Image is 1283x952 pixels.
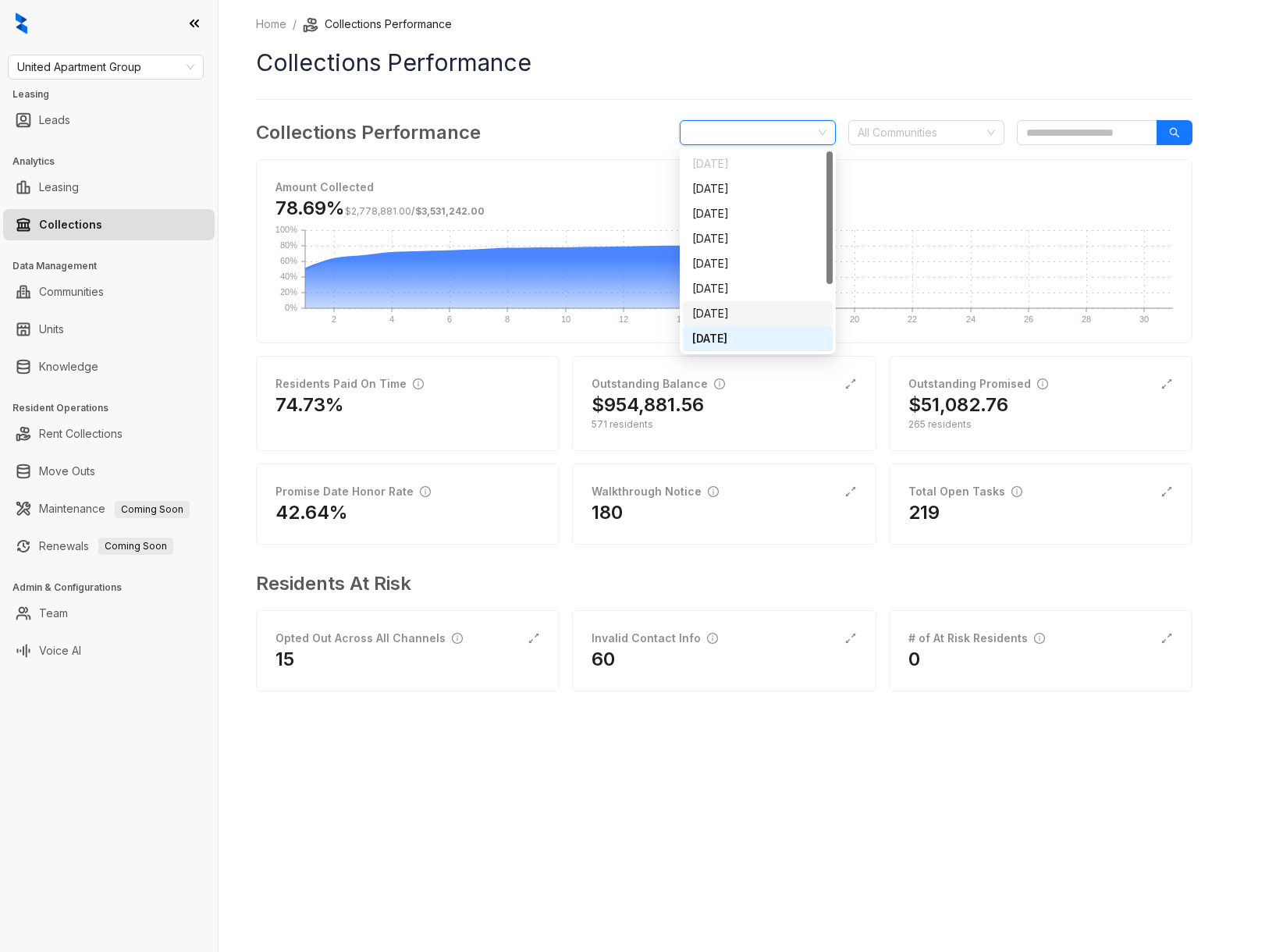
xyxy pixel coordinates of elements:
[1011,486,1022,497] span: info-circle
[908,630,1045,647] div: # of At Risk Residents
[683,226,833,251] div: April 2025
[692,280,823,297] div: [DATE]
[293,16,297,33] li: /
[1082,314,1091,324] text: 28
[256,45,1192,80] h1: Collections Performance
[692,155,823,172] div: [DATE]
[3,209,215,240] li: Collections
[12,581,218,595] h3: Admin & Configurations
[908,393,1008,417] h2: $51,082.76
[714,378,725,389] span: info-circle
[1037,378,1048,389] span: info-circle
[275,483,431,500] div: Promise Date Honor Rate
[592,393,704,417] h2: $954,881.56
[3,314,215,345] li: Units
[692,330,823,347] div: [DATE]
[708,486,719,497] span: info-circle
[98,538,173,555] span: Coming Soon
[413,378,424,389] span: info-circle
[275,393,344,417] h2: 74.73%
[12,155,218,169] h3: Analytics
[275,180,374,194] strong: Amount Collected
[303,16,452,33] li: Collections Performance
[39,276,104,307] a: Communities
[1169,127,1180,138] span: search
[592,417,856,432] div: 571 residents
[275,500,348,525] h2: 42.64%
[1024,314,1033,324] text: 26
[3,456,215,487] li: Move Outs
[908,314,917,324] text: 22
[452,633,463,644] span: info-circle
[39,456,95,487] a: Move Outs
[1034,633,1045,644] span: info-circle
[420,486,431,497] span: info-circle
[505,314,510,324] text: 8
[39,105,70,136] a: Leads
[692,305,823,322] div: [DATE]
[692,205,823,222] div: [DATE]
[592,647,615,672] h2: 60
[3,351,215,382] li: Knowledge
[677,314,686,324] text: 14
[17,55,194,79] span: United Apartment Group
[692,255,823,272] div: [DATE]
[3,531,215,562] li: Renewals
[256,570,1180,598] h3: Residents At Risk
[528,632,540,645] span: expand-alt
[285,303,297,312] text: 0%
[39,598,68,629] a: Team
[908,500,940,525] h2: 219
[39,314,64,345] a: Units
[844,485,857,498] span: expand-alt
[844,378,857,390] span: expand-alt
[275,630,463,647] div: Opted Out Across All Channels
[619,314,628,324] text: 12
[280,256,297,265] text: 60%
[12,259,218,273] h3: Data Management
[275,225,297,234] text: 100%
[447,314,452,324] text: 6
[692,230,823,247] div: [DATE]
[39,635,81,666] a: Voice AI
[332,314,336,324] text: 2
[275,375,424,393] div: Residents Paid On Time
[683,201,833,226] div: March 2025
[345,205,485,217] span: /
[280,272,297,281] text: 40%
[592,483,719,500] div: Walkthrough Notice
[39,531,173,562] a: RenewalsComing Soon
[683,326,833,351] div: August 2025
[39,209,102,240] a: Collections
[692,180,823,197] div: [DATE]
[1160,485,1173,498] span: expand-alt
[280,240,297,250] text: 80%
[844,632,857,645] span: expand-alt
[908,375,1048,393] div: Outstanding Promised
[415,205,485,217] span: $3,531,242.00
[39,172,79,203] a: Leasing
[850,314,859,324] text: 20
[275,196,485,221] h3: 78.69%
[1160,378,1173,390] span: expand-alt
[689,121,826,144] span: August 2025
[275,647,294,672] h2: 15
[16,12,27,34] img: logo
[683,251,833,276] div: May 2025
[683,301,833,326] div: July 2025
[3,418,215,449] li: Rent Collections
[683,176,833,201] div: February 2025
[3,493,215,524] li: Maintenance
[3,635,215,666] li: Voice AI
[389,314,394,324] text: 4
[908,483,1022,500] div: Total Open Tasks
[1139,314,1149,324] text: 30
[280,287,297,297] text: 20%
[39,351,98,382] a: Knowledge
[707,633,718,644] span: info-circle
[12,87,218,101] h3: Leasing
[3,276,215,307] li: Communities
[683,151,833,176] div: January 2025
[592,630,718,647] div: Invalid Contact Info
[966,314,976,324] text: 24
